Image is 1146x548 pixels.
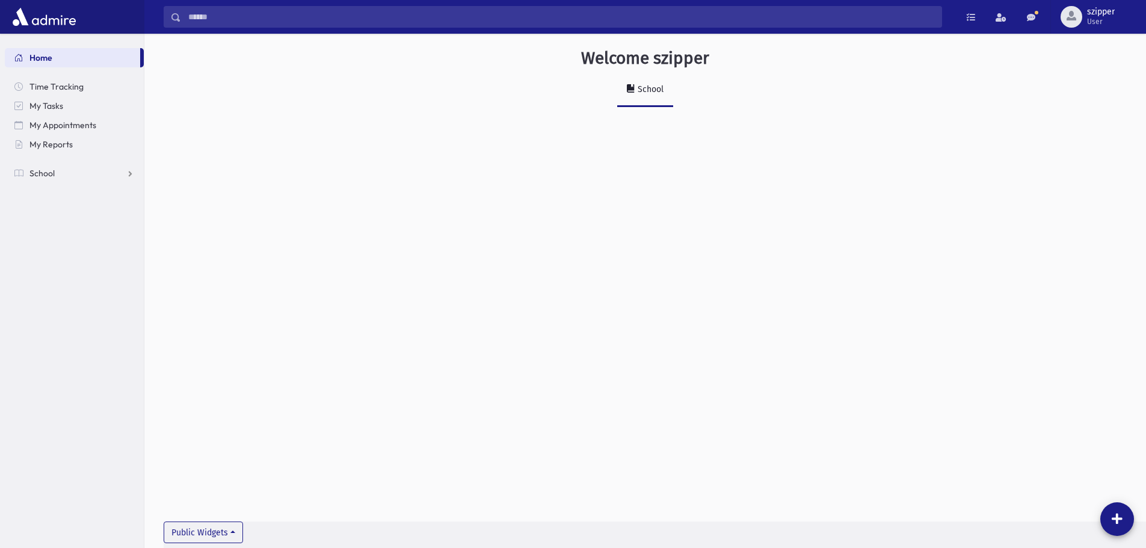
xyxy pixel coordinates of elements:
div: School [635,84,664,94]
span: My Appointments [29,120,96,131]
a: School [617,73,673,107]
a: My Appointments [5,115,144,135]
input: Search [181,6,941,28]
span: School [29,168,55,179]
a: School [5,164,144,183]
a: My Tasks [5,96,144,115]
span: User [1087,17,1115,26]
a: My Reports [5,135,144,154]
span: szipper [1087,7,1115,17]
h3: Welcome szipper [581,48,709,69]
a: Home [5,48,140,67]
span: My Reports [29,139,73,150]
img: AdmirePro [10,5,79,29]
span: Home [29,52,52,63]
span: Time Tracking [29,81,84,92]
button: Public Widgets [164,522,243,543]
span: My Tasks [29,100,63,111]
a: Time Tracking [5,77,144,96]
